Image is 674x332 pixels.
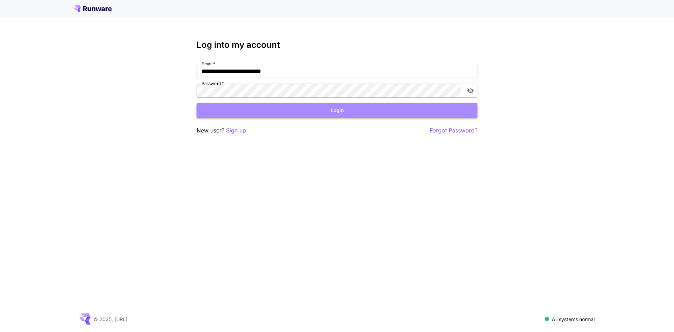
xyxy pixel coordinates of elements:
[197,126,246,135] p: New user?
[430,126,477,135] button: Forgot Password?
[552,315,595,323] p: All systems normal
[226,126,246,135] button: Sign up
[93,315,127,323] p: © 2025, [URL]
[197,103,477,118] button: Login
[201,80,224,86] label: Password
[201,61,215,67] label: Email
[464,84,477,97] button: toggle password visibility
[197,40,477,50] h3: Log into my account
